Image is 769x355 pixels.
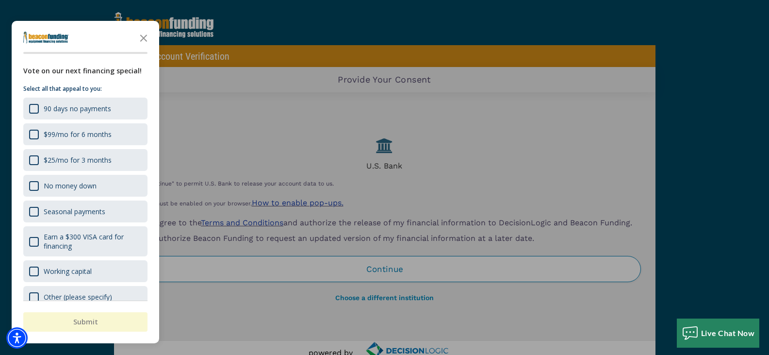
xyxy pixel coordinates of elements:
div: Working capital [44,267,92,276]
div: $25/mo for 3 months [23,149,147,171]
button: Live Chat Now [677,319,760,348]
div: Other (please specify) [23,286,147,308]
div: Vote on our next financing special! [23,66,147,76]
div: Seasonal payments [44,207,105,216]
div: Working capital [23,260,147,282]
div: Seasonal payments [23,201,147,222]
div: Survey [12,21,159,343]
img: Company logo [23,32,69,43]
div: $25/mo for 3 months [44,155,112,165]
p: Select all that appeal to you: [23,84,147,94]
div: $99/mo for 6 months [44,130,112,139]
span: Live Chat Now [701,328,755,338]
div: 90 days no payments [44,104,111,113]
div: Earn a $300 VISA card for financing [44,232,142,251]
div: Earn a $300 VISA card for financing [23,226,147,256]
div: Accessibility Menu [6,327,28,349]
div: No money down [23,175,147,197]
div: 90 days no payments [23,98,147,119]
button: Close the survey [134,28,153,47]
div: Other (please specify) [44,292,112,302]
div: $99/mo for 6 months [23,123,147,145]
button: Submit [23,312,147,332]
div: No money down [44,181,97,190]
